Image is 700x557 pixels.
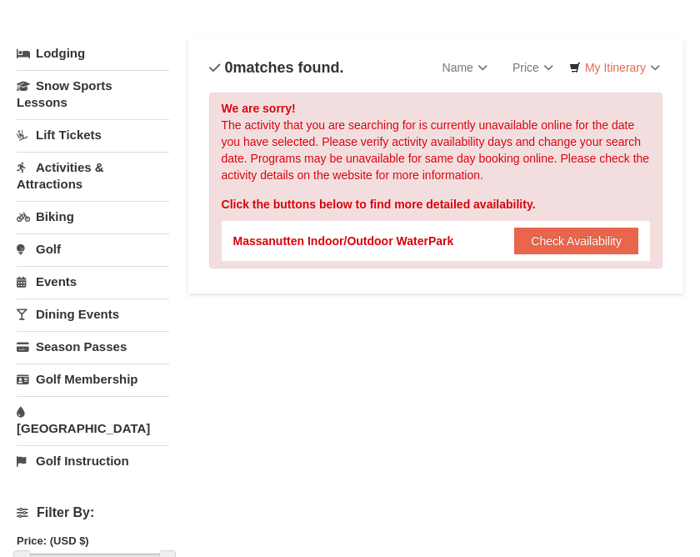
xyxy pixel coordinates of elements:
[17,201,169,232] a: Biking
[17,233,169,264] a: Golf
[17,364,169,394] a: Golf Membership
[17,534,89,547] strong: Price: (USD $)
[558,55,671,80] a: My Itinerary
[209,59,344,76] h4: matches found.
[225,59,233,76] span: 0
[17,331,169,362] a: Season Passes
[17,266,169,297] a: Events
[17,119,169,150] a: Lift Tickets
[17,505,169,520] h4: Filter By:
[209,93,662,268] div: The activity that you are searching for is currently unavailable online for the date you have sel...
[430,51,500,84] a: Name
[514,228,638,254] button: Check Availability
[17,445,169,476] a: Golf Instruction
[233,233,454,249] div: Massanutten Indoor/Outdoor WaterPark
[17,152,169,199] a: Activities & Attractions
[17,38,169,68] a: Lodging
[17,70,169,118] a: Snow Sports Lessons
[17,299,169,329] a: Dining Events
[222,102,296,115] strong: We are sorry!
[17,396,169,444] a: [GEOGRAPHIC_DATA]
[500,51,566,84] a: Price
[222,196,650,213] div: Click the buttons below to find more detailed availability.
